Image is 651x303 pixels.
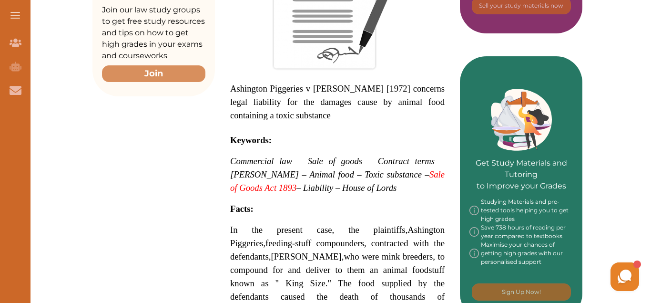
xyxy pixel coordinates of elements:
p: Get Study Materials and Tutoring to Improve your Grades [469,131,573,192]
img: info-img [469,240,479,266]
div: Studying Materials and pre-tested tools helping you to get high grades [469,198,573,223]
strong: Facts: [230,204,254,214]
div: Save 738 hours of reading per year compared to textbooks [469,223,573,240]
img: info-img [469,198,479,223]
span: feeding-stuff compounders, contracted with the defendants, [230,238,445,261]
span: [PERSON_NAME], [271,251,344,261]
img: Green card image [491,89,552,151]
span: Ashington Piggeries v [PERSON_NAME] [1972] concerns legal liability for the damages cause by anim... [230,84,445,120]
p: Sell your study materials now [479,1,563,10]
button: Join [102,65,205,82]
img: info-img [469,223,479,240]
span: In the present case, the plaintiffs, [230,225,407,235]
strong: Keywords: [230,135,272,145]
iframe: HelpCrunch [422,260,641,293]
span: – Liability – House of Lords [296,183,397,193]
p: Join our law study groups to get free study resources and tips on how to get high grades in your ... [102,4,205,62]
a: Sale of Goods Act 1893 [230,171,445,192]
div: Maximise your chances of getting high grades with our personalised support [469,240,573,266]
span: Commercial law – Sale of goods – Contract terms – [PERSON_NAME] – Animal food – Toxic substance – [230,156,445,179]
